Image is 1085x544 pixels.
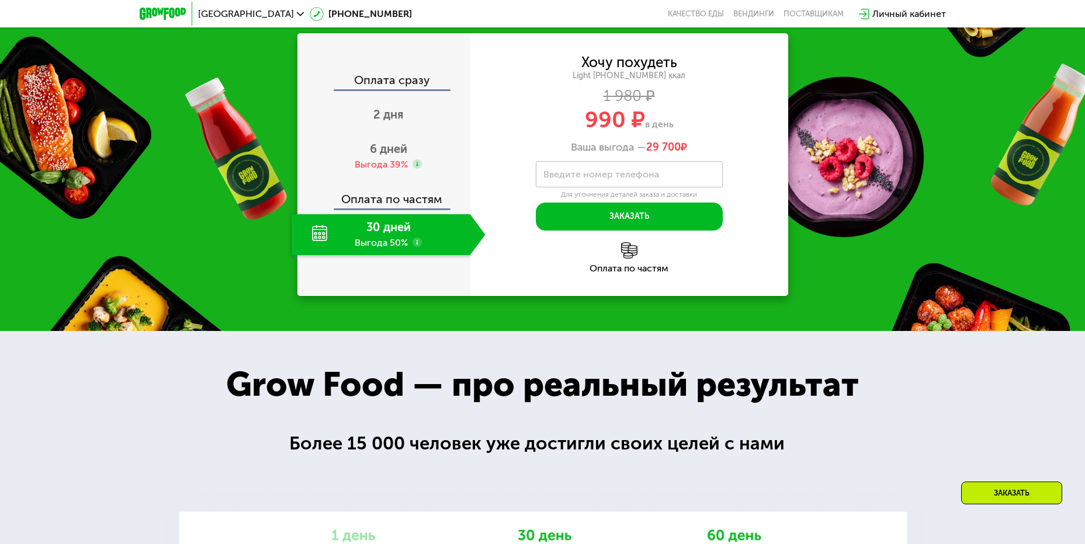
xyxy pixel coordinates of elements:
div: Выгода 39% [355,158,408,171]
div: Grow Food — про реальный результат [201,359,885,410]
span: 29 700 [646,141,681,154]
div: Оплата по частям [299,182,470,208]
span: 6 дней [370,142,407,156]
div: Более 15 000 человек уже достигли своих целей с нами [289,430,796,458]
span: в день [645,118,674,130]
div: Ваша выгода — [470,141,788,154]
div: Для уточнения деталей заказа и доставки [536,190,723,200]
div: Оплата по частям [470,264,788,273]
span: 2 дня [373,107,404,121]
div: Light [PHONE_NUMBER] ккал [470,71,788,81]
div: Заказать [961,482,1062,504]
span: [GEOGRAPHIC_DATA] [198,9,294,19]
div: Личный кабинет [872,7,946,21]
div: Оплата сразу [299,74,470,89]
span: 990 ₽ [585,106,645,133]
div: 1 980 ₽ [470,90,788,103]
a: [PHONE_NUMBER] [310,7,412,21]
button: Заказать [536,203,723,231]
img: l6xcnZfty9opOoJh.png [621,242,637,259]
span: ₽ [646,141,687,154]
label: Введите номер телефона [543,171,659,177]
div: поставщикам [784,9,844,19]
a: Качество еды [668,9,724,19]
div: Хочу похудеть [581,56,677,69]
a: Вендинги [733,9,774,19]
